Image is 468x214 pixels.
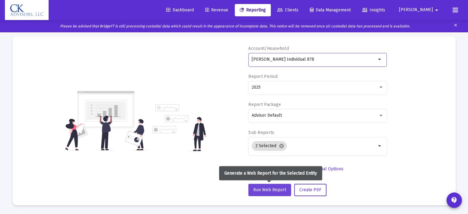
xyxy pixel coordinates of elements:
[205,7,228,13] span: Revenue
[392,4,448,16] button: [PERSON_NAME]
[252,141,287,151] mat-chip: 2 Selected
[453,22,458,31] mat-icon: clear
[305,4,356,16] a: Data Management
[235,4,271,16] a: Reporting
[240,7,266,13] span: Reporting
[10,4,44,16] img: Dashboard
[299,187,321,192] span: Create PDF
[252,57,376,62] input: Search or select an account or household
[152,104,206,151] img: reporting-alt
[253,187,286,192] span: Run Web Report
[279,143,284,149] mat-icon: cancel
[362,7,385,13] span: Insights
[252,85,261,90] span: 2025
[64,90,149,151] img: reporting
[277,7,298,13] span: Clients
[253,166,296,172] span: Select Custom Period
[248,74,278,79] label: Report Period
[248,102,281,107] label: Report Package
[248,184,291,196] button: Run Web Report
[357,4,390,16] a: Insights
[450,196,458,204] mat-icon: contact_support
[376,142,384,150] mat-icon: arrow_drop_down
[310,7,351,13] span: Data Management
[252,140,376,152] mat-chip-list: Selection
[161,4,199,16] a: Dashboard
[272,4,303,16] a: Clients
[248,130,274,135] label: Sub Reports
[399,7,433,13] span: [PERSON_NAME]
[376,56,384,63] mat-icon: arrow_drop_down
[252,113,282,118] span: Advisor Default
[294,184,326,196] button: Create PDF
[60,24,410,28] i: Please be advised that BridgeFT is still processing custodial data which could result in the appe...
[433,4,440,16] mat-icon: arrow_drop_down
[166,7,194,13] span: Dashboard
[200,4,233,16] a: Revenue
[307,166,343,172] span: Additional Options
[248,46,289,51] label: Account/Household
